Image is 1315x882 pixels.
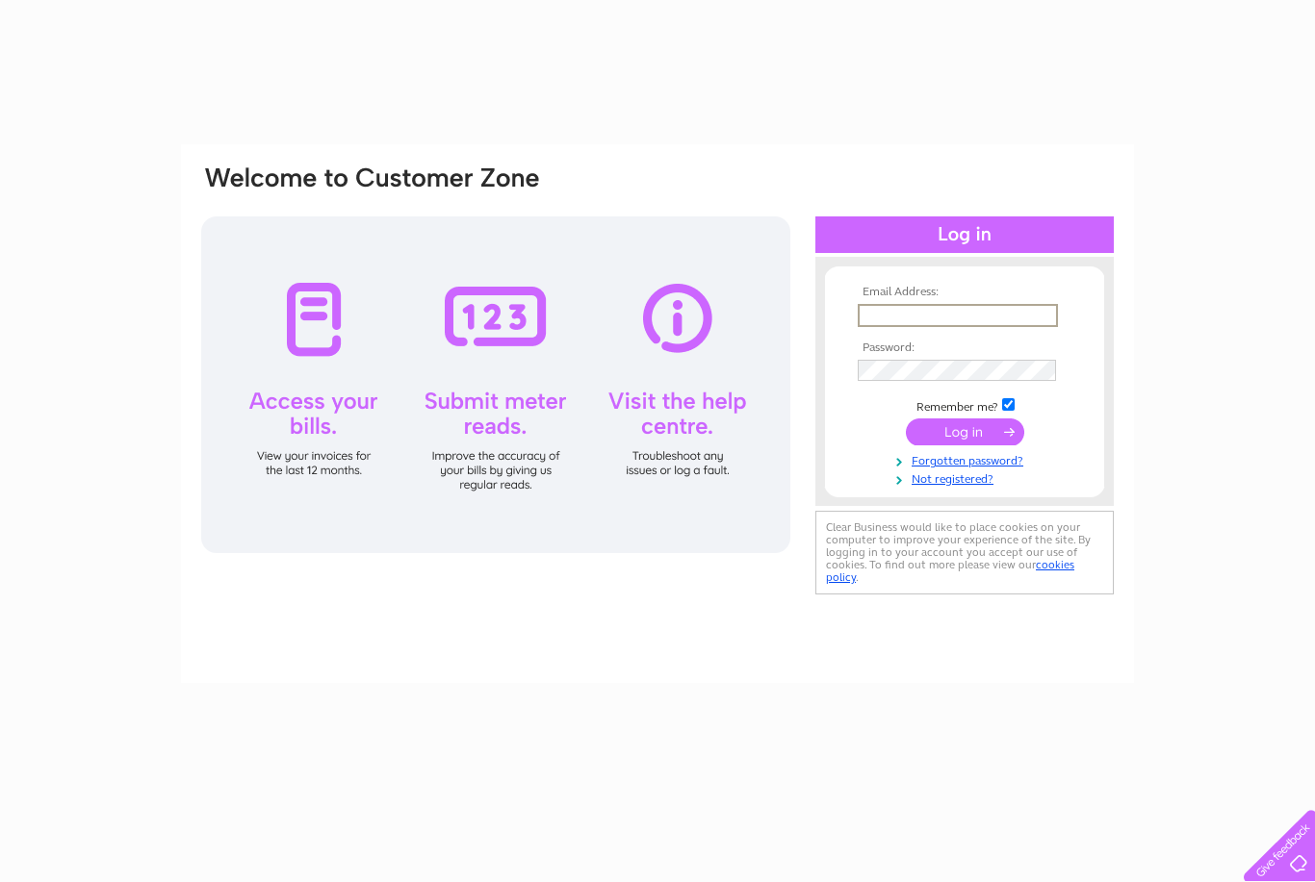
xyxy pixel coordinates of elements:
td: Remember me? [853,395,1076,415]
th: Password: [853,341,1076,355]
a: cookies policy [826,558,1074,584]
div: Clear Business would like to place cookies on your computer to improve your experience of the sit... [815,511,1114,594]
th: Email Address: [853,286,1076,299]
a: Not registered? [858,468,1076,487]
input: Submit [906,418,1024,445]
a: Forgotten password? [858,450,1076,468]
